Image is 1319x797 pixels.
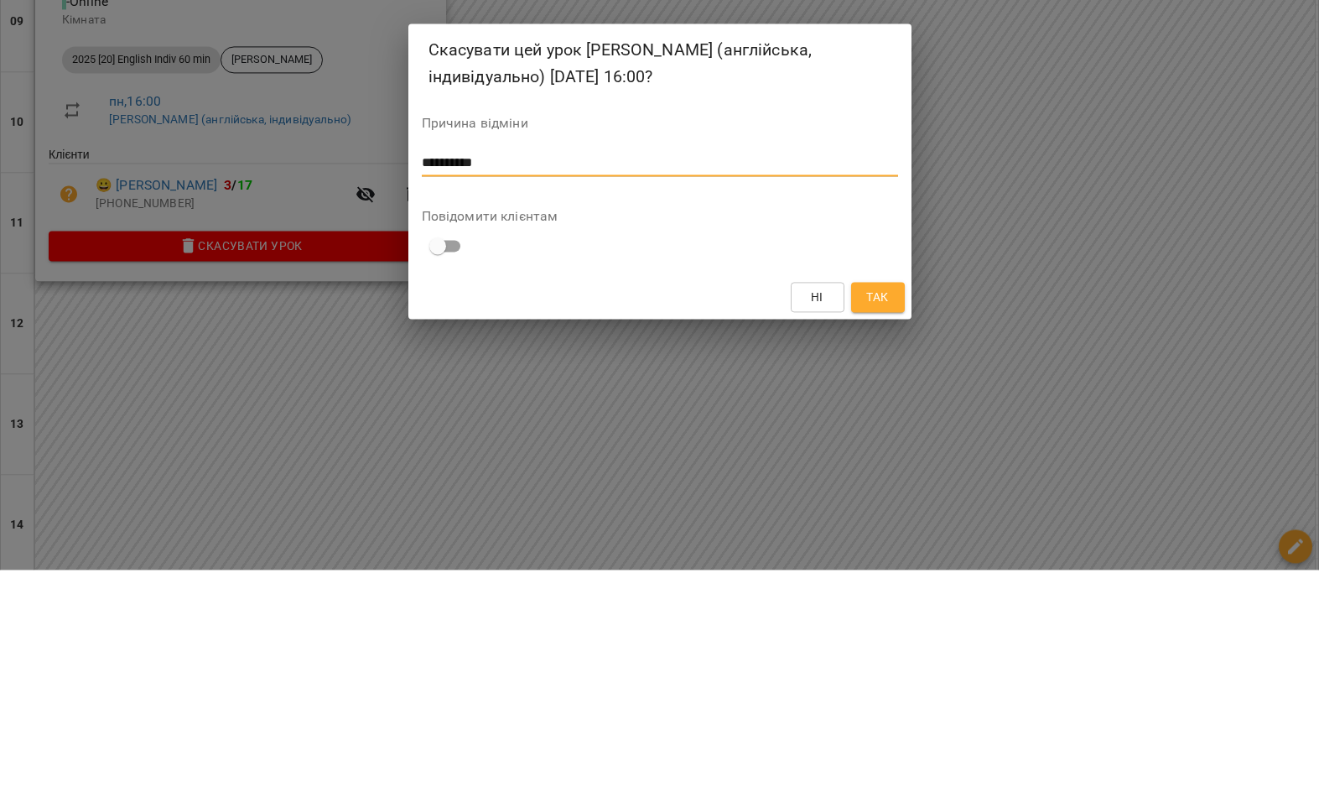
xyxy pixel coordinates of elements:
[866,514,888,534] span: Так
[851,509,905,539] button: Так
[428,264,891,317] h2: Скасувати цей урок [PERSON_NAME] (англійська, індивідуально) [DATE] 16:00?
[811,514,823,534] span: Ні
[791,509,844,539] button: Ні
[422,437,898,451] label: Повідомити клієнтам
[422,344,898,357] label: Причина відміни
